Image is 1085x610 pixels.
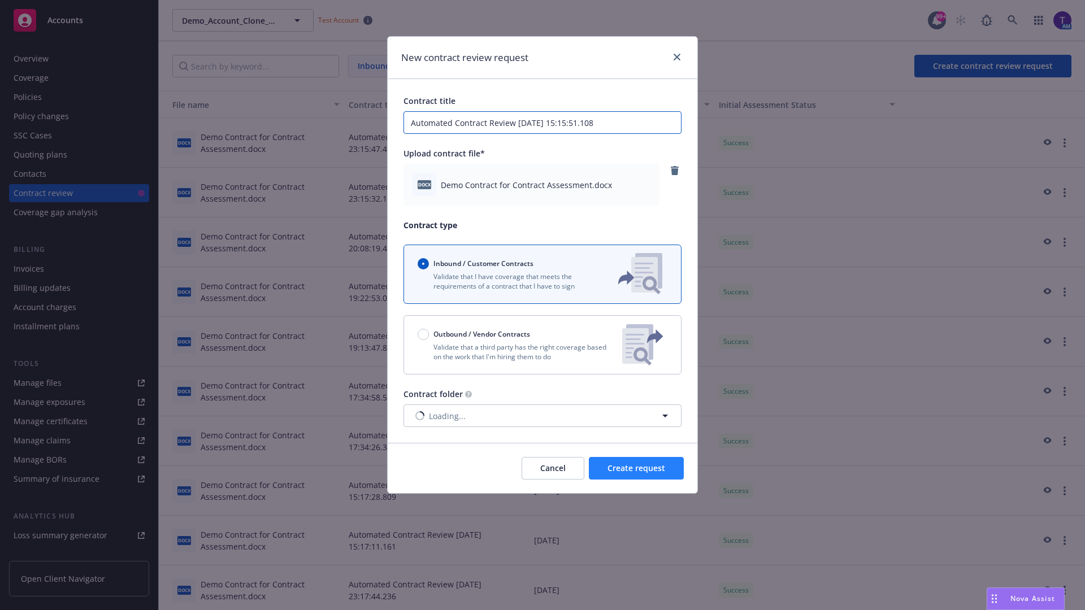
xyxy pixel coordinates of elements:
[441,179,612,191] span: Demo Contract for Contract Assessment.docx
[433,259,533,268] span: Inbound / Customer Contracts
[1010,594,1055,603] span: Nova Assist
[403,111,682,134] input: Enter a title for this contract
[433,329,530,339] span: Outbound / Vendor Contracts
[401,50,528,65] h1: New contract review request
[418,258,429,269] input: Inbound / Customer Contracts
[403,219,682,231] p: Contract type
[418,180,431,189] span: docx
[403,148,485,159] span: Upload contract file*
[670,50,684,64] a: close
[522,457,584,480] button: Cancel
[403,315,682,374] button: Outbound / Vendor ContractsValidate that a third party has the right coverage based on the work t...
[403,95,455,106] span: Contract title
[403,245,682,304] button: Inbound / Customer ContractsValidate that I have coverage that meets the requirements of a contra...
[987,587,1065,610] button: Nova Assist
[418,272,600,291] p: Validate that I have coverage that meets the requirements of a contract that I have to sign
[429,410,466,422] span: Loading...
[540,463,566,473] span: Cancel
[418,329,429,340] input: Outbound / Vendor Contracts
[403,404,682,427] button: Loading...
[403,389,463,399] span: Contract folder
[607,463,665,473] span: Create request
[668,164,682,177] a: remove
[987,588,1001,609] div: Drag to move
[589,457,684,480] button: Create request
[418,342,613,361] p: Validate that a third party has the right coverage based on the work that I'm hiring them to do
